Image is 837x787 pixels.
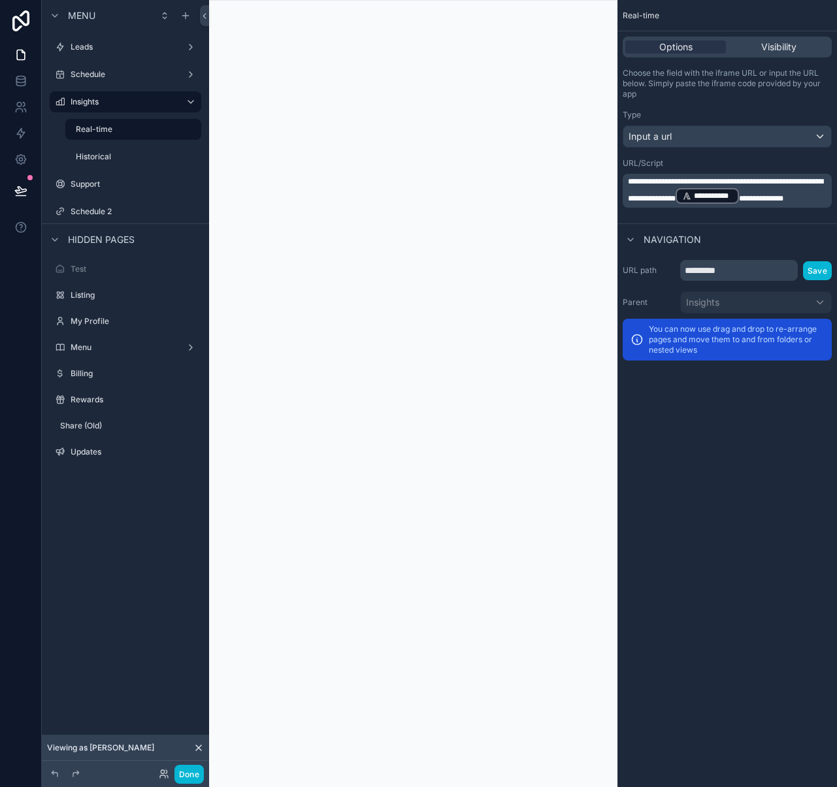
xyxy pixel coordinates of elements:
[71,69,180,80] label: Schedule
[71,179,199,189] label: Support
[649,324,824,355] p: You can now use drag and drop to re-arrange pages and move them to and from folders or nested views
[47,743,154,753] span: Viewing as [PERSON_NAME]
[60,421,199,431] label: Share (Old)
[71,316,199,327] label: My Profile
[629,130,672,143] span: Input a url
[623,158,663,169] label: URL/Script
[50,91,201,112] a: Insights
[50,285,201,306] a: Listing
[50,415,201,436] a: Share (Old)
[803,261,832,280] button: Save
[174,765,204,784] button: Done
[76,124,193,135] label: Real-time
[71,97,175,107] label: Insights
[50,37,201,57] a: Leads
[71,264,199,274] label: Test
[680,291,832,313] button: Insights
[623,68,832,99] p: Choose the field with the iframe URL or input the URL below. Simply paste the iframe code provide...
[50,174,201,195] a: Support
[50,259,201,280] a: Test
[623,174,832,208] div: scrollable content
[71,42,180,52] label: Leads
[50,389,201,410] a: Rewards
[65,119,201,140] a: Real-time
[71,368,199,379] label: Billing
[71,394,199,405] label: Rewards
[68,233,135,246] span: Hidden pages
[76,152,199,162] label: Historical
[50,363,201,384] a: Billing
[50,442,201,462] a: Updates
[71,206,199,217] label: Schedule 2
[50,64,201,85] a: Schedule
[623,110,641,120] label: Type
[659,40,693,54] span: Options
[686,296,719,309] span: Insights
[50,337,201,358] a: Menu
[623,265,675,276] label: URL path
[761,40,796,54] span: Visibility
[71,290,199,300] label: Listing
[50,311,201,332] a: My Profile
[623,10,659,21] span: Real-time
[623,297,675,308] label: Parent
[68,9,95,22] span: Menu
[65,146,201,167] a: Historical
[71,342,180,353] label: Menu
[71,447,199,457] label: Updates
[623,125,832,148] button: Input a url
[644,233,701,246] span: Navigation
